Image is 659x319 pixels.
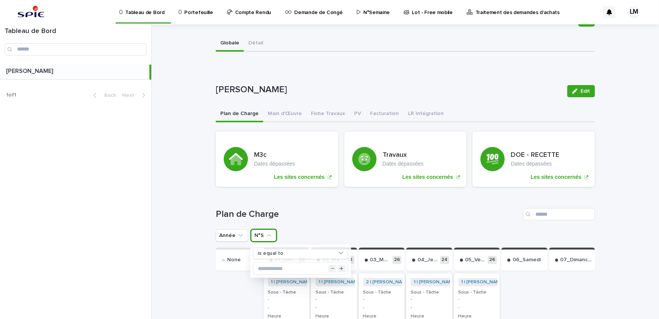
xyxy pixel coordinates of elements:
p: [PERSON_NAME] [216,84,561,95]
button: Back [87,92,119,99]
p: Dates dépassées [383,161,424,167]
a: 2 | [PERSON_NAME] | 2025 [366,280,425,285]
button: Année [216,229,248,242]
img: svstPd6MQfCT1uX1QGkG [15,5,47,20]
button: Facturation [366,106,403,122]
input: Search [523,208,595,220]
p: - [458,297,496,302]
h1: Plan de Charge [216,209,520,220]
input: Search [5,43,147,55]
p: Les sites concernés [531,174,582,180]
h3: Travaux [383,151,424,159]
h3: M3c [254,151,295,159]
p: - [268,297,305,302]
p: - [363,305,400,310]
h3: Sous - Tâche [458,289,496,295]
p: Dates dépassées [254,161,295,167]
button: PV [350,106,366,122]
p: 05_Vendredi [465,257,486,263]
button: Plan de Charge [216,106,263,122]
p: 26 [488,256,497,264]
p: None [227,257,241,263]
p: - [315,297,353,302]
p: - [315,305,353,310]
button: Next [119,92,151,99]
span: Back [100,93,116,98]
h3: Sous - Tâche [411,289,448,295]
button: Globale [216,36,244,52]
p: - [363,297,400,302]
a: 1 | [PERSON_NAME] | 2025 [271,280,329,285]
a: Les sites concernés [216,131,338,187]
p: 07_Dimanche [560,257,592,263]
h1: Tableau de Bord [5,27,147,36]
button: LR Intégration [403,106,448,122]
h3: Sous - Tâche [268,289,305,295]
button: Main d'Œuvre [263,106,306,122]
button: Détail [244,36,268,52]
p: Les sites concernés [274,174,325,180]
a: Les sites concernés [472,131,595,187]
button: N°S [251,229,276,242]
span: Edit [581,88,590,94]
p: - [411,297,448,302]
p: Les sites concernés [402,174,453,180]
button: Fiche Travaux [306,106,350,122]
a: 1 | [PERSON_NAME] | 2025 [319,280,377,285]
p: - [458,305,496,310]
p: - [268,305,305,310]
button: Increment value [338,265,345,272]
p: [PERSON_NAME] [6,66,55,75]
p: is equal to [258,250,283,256]
h3: Sous - Tâche [363,289,400,295]
div: LM [628,6,640,18]
p: Dates dépassées [511,161,559,167]
h3: DOE - RECETTE [511,151,559,159]
p: 24 [440,256,449,264]
a: 1 | [PERSON_NAME] | 2025 [414,280,472,285]
h3: Sous - Tâche [315,289,353,295]
a: 1 | [PERSON_NAME] | 2025 [461,280,519,285]
p: - [411,305,448,310]
span: Next [122,93,139,98]
button: Decrement value [329,265,336,272]
a: Les sites concernés [344,131,467,187]
p: 04_Jeudi [417,257,439,263]
p: 26 [392,256,402,264]
p: 06_Samedi [513,257,541,263]
button: Edit [567,85,595,97]
p: 03_Mercredi [370,257,391,263]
